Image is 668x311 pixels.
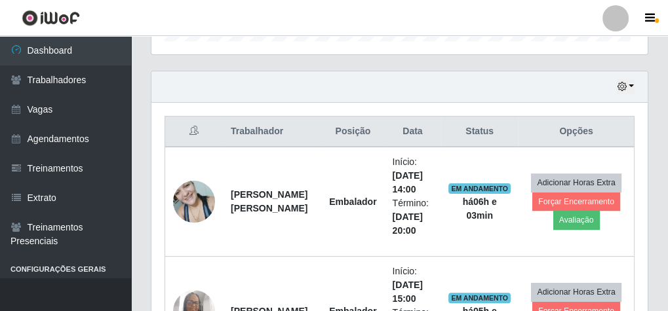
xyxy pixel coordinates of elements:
[448,293,511,303] span: EM ANDAMENTO
[393,280,423,304] time: [DATE] 15:00
[393,155,433,196] li: Início:
[393,170,423,194] time: [DATE] 14:00
[393,196,433,238] li: Término:
[448,183,511,194] span: EM ANDAMENTO
[531,283,621,301] button: Adicionar Horas Extra
[329,196,376,207] strong: Embalador
[441,117,519,147] th: Status
[231,189,307,213] strong: [PERSON_NAME] [PERSON_NAME]
[223,117,321,147] th: Trabalhador
[553,211,600,229] button: Avaliação
[531,174,621,192] button: Adicionar Horas Extra
[393,211,423,236] time: [DATE] 20:00
[173,174,215,229] img: 1714959691742.jpeg
[321,117,384,147] th: Posição
[393,265,433,306] li: Início:
[463,196,497,221] strong: há 06 h e 03 min
[532,192,620,211] button: Forçar Encerramento
[22,10,80,26] img: CoreUI Logo
[519,117,634,147] th: Opções
[385,117,441,147] th: Data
